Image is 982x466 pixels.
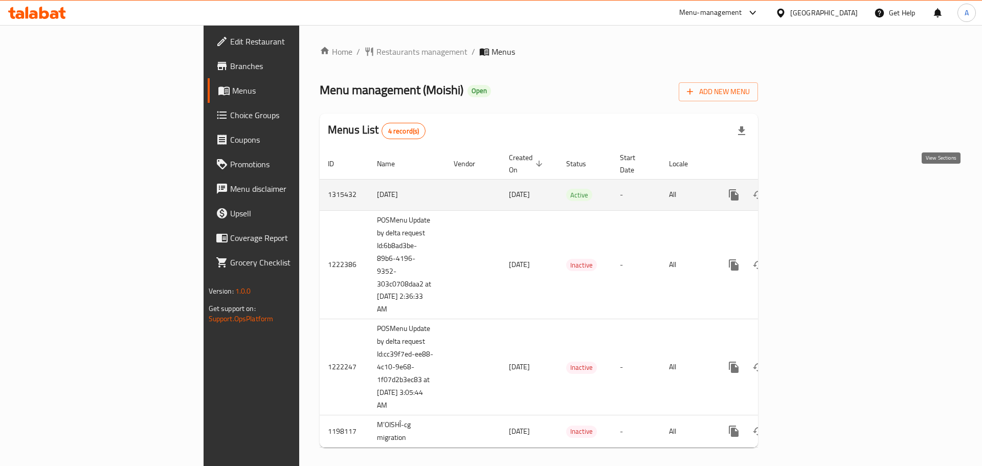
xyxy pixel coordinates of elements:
h2: Menus List [328,122,426,139]
span: Branches [230,60,360,72]
span: Vendor [454,158,488,170]
span: Inactive [566,259,597,271]
span: 1.0.0 [235,284,251,298]
span: [DATE] [509,188,530,201]
a: Promotions [208,152,368,176]
a: Coverage Report [208,226,368,250]
span: Status [566,158,599,170]
div: Inactive [566,426,597,438]
span: Open [467,86,491,95]
span: Menus [232,84,360,97]
td: All [661,319,713,415]
span: Add New Menu [687,85,750,98]
div: [GEOGRAPHIC_DATA] [790,7,858,18]
th: Actions [713,148,828,180]
td: All [661,179,713,210]
span: [DATE] [509,425,530,438]
td: - [612,415,661,448]
td: All [661,415,713,448]
div: Open [467,85,491,97]
div: Total records count [382,123,426,139]
span: A [965,7,969,18]
td: All [661,210,713,319]
span: Locale [669,158,701,170]
span: Coupons [230,134,360,146]
td: - [612,319,661,415]
a: Menu disclaimer [208,176,368,201]
span: Menu management ( Moishi ) [320,78,463,101]
td: - [612,210,661,319]
a: Support.OpsPlatform [209,312,274,325]
span: Name [377,158,408,170]
button: Change Status [746,355,771,380]
button: more [722,253,746,277]
span: Edit Restaurant [230,35,360,48]
td: POSMenu Update by delta request Id:6b8ad3be-89b6-4196-9352-303c0708daa2 at [DATE] 2:36:33 AM [369,210,445,319]
span: Inactive [566,426,597,437]
button: Add New Menu [679,82,758,101]
span: Choice Groups [230,109,360,121]
a: Coupons [208,127,368,152]
td: [DATE] [369,179,445,210]
span: Created On [509,151,546,176]
span: ID [328,158,347,170]
div: Export file [729,119,754,143]
button: Change Status [746,253,771,277]
span: Menus [492,46,515,58]
a: Grocery Checklist [208,250,368,275]
td: M’OISHÎ-cg migration [369,415,445,448]
a: Branches [208,54,368,78]
span: Upsell [230,207,360,219]
span: Get support on: [209,302,256,315]
span: Active [566,189,592,201]
a: Menus [208,78,368,103]
button: more [722,419,746,443]
td: - [612,179,661,210]
td: POSMenu Update by delta request Id:cc39f7ed-ee88-4c10-9e68-1f07d2b3ec83 at [DATE] 3:05:44 AM [369,319,445,415]
a: Upsell [208,201,368,226]
button: Change Status [746,419,771,443]
button: more [722,183,746,207]
span: Grocery Checklist [230,256,360,269]
span: [DATE] [509,258,530,271]
li: / [472,46,475,58]
span: [DATE] [509,360,530,373]
button: more [722,355,746,380]
div: Menu-management [679,7,742,19]
span: 4 record(s) [382,126,426,136]
span: Inactive [566,362,597,373]
span: Restaurants management [376,46,467,58]
span: Menu disclaimer [230,183,360,195]
span: Start Date [620,151,649,176]
a: Choice Groups [208,103,368,127]
table: enhanced table [320,148,828,448]
span: Coverage Report [230,232,360,244]
a: Restaurants management [364,46,467,58]
span: Promotions [230,158,360,170]
span: Version: [209,284,234,298]
a: Edit Restaurant [208,29,368,54]
nav: breadcrumb [320,46,758,58]
div: Inactive [566,362,597,374]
